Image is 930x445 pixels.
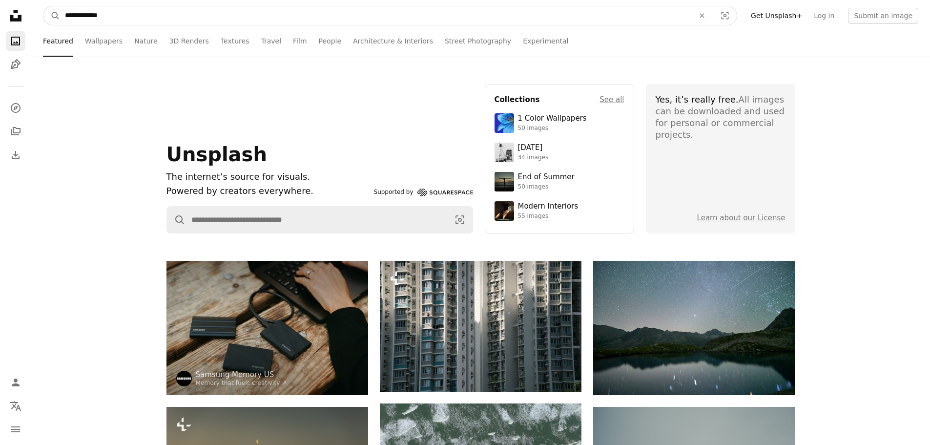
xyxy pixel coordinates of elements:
a: Photos [6,31,25,51]
img: Go to Samsung Memory US's profile [176,371,192,386]
a: Learn about our License [697,213,785,222]
a: Explore [6,98,25,118]
a: Starry night sky over a calm mountain lake [593,323,795,332]
img: photo-1682590564399-95f0109652fe [495,143,514,162]
form: Find visuals sitewide [166,206,473,233]
a: People [319,25,342,57]
div: 50 images [518,125,587,132]
img: premium_photo-1688045582333-c8b6961773e0 [495,113,514,133]
h4: Collections [495,94,540,106]
a: Log in [808,8,840,23]
button: Menu [6,420,25,439]
div: 50 images [518,183,575,191]
a: Textures [221,25,249,57]
a: Wallpapers [85,25,123,57]
a: 1 Color Wallpapers50 images [495,113,624,133]
a: Memory that fuels creativity ↗ [196,380,287,386]
a: Architecture & Interiors [353,25,433,57]
a: Nature [134,25,157,57]
img: premium_photo-1747189286942-bc91257a2e39 [495,201,514,221]
span: Yes, it’s really free. [656,94,739,105]
a: Samsung Memory US [196,370,287,380]
button: Language [6,396,25,416]
p: Powered by creators everywhere. [166,184,370,198]
a: Film [293,25,307,57]
a: Person using laptop with external hard drives nearby [166,323,368,332]
img: Starry night sky over a calm mountain lake [593,261,795,395]
a: Supported by [374,187,473,198]
div: End of Summer [518,172,575,182]
div: 55 images [518,212,579,220]
a: Experimental [523,25,568,57]
button: Clear [691,6,713,25]
a: See all [599,94,624,106]
a: Log in / Sign up [6,373,25,392]
img: Person using laptop with external hard drives nearby [166,261,368,395]
a: [DATE]34 images [495,143,624,162]
a: Download History [6,145,25,165]
a: Tall apartment buildings with many windows and balconies. [380,321,581,330]
form: Find visuals sitewide [43,6,737,25]
button: Visual search [447,207,473,233]
a: Street Photography [445,25,511,57]
a: Home — Unsplash [6,6,25,27]
img: Tall apartment buildings with many windows and balconies. [380,261,581,392]
div: [DATE] [518,143,549,153]
h1: The internet’s source for visuals. [166,170,370,184]
a: Illustrations [6,55,25,74]
a: 3D Renders [169,25,209,57]
div: 34 images [518,154,549,162]
div: 1 Color Wallpapers [518,114,587,124]
button: Search Unsplash [43,6,60,25]
span: Unsplash [166,143,267,166]
div: All images can be downloaded and used for personal or commercial projects. [656,94,785,141]
button: Submit an image [848,8,918,23]
a: End of Summer50 images [495,172,624,191]
a: Collections [6,122,25,141]
div: Modern Interiors [518,202,579,212]
button: Visual search [713,6,737,25]
a: Travel [261,25,281,57]
img: premium_photo-1754398386796-ea3dec2a6302 [495,172,514,191]
a: Modern Interiors55 images [495,201,624,221]
button: Search Unsplash [167,207,186,233]
a: Get Unsplash+ [745,8,808,23]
